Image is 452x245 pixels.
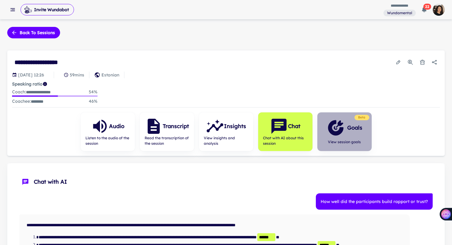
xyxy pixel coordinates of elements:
span: Read the transcription of the session [145,135,189,146]
button: Back to sessions [7,27,60,38]
span: Chat with AI [34,178,430,186]
svg: Coach/coachee ideal ratio of speaking is roughly 20:80. Mentor/mentee ideal ratio of speaking is ... [43,82,47,86]
span: Listen to the audio of the session [85,135,130,146]
button: TranscriptRead the transcription of the session [140,112,194,151]
p: 46 % [89,98,98,105]
button: Usage Statistics [405,57,416,68]
button: ChatChat with AI about this session [258,112,313,151]
p: Estonian [101,72,119,78]
img: photoURL [433,4,445,16]
p: Coachee : [12,98,43,105]
p: How well did the participants build rapport or trust? [321,198,428,205]
button: 22 [418,4,430,16]
h6: Audio [109,122,124,131]
button: Delete session [417,57,428,68]
h6: Transcript [163,122,189,131]
span: Chat with AI about this session [263,135,308,146]
h6: Chat [288,122,300,131]
button: Invite Wundabot [21,4,74,15]
span: You are a member of this workspace. Contact your workspace owner for assistance. [383,9,416,17]
p: Session date [18,72,44,78]
button: Share session [429,57,440,68]
button: InsightsView insights and analysis [199,112,253,151]
strong: Speaking ratio [12,81,43,87]
span: View session goals [327,139,362,145]
span: Beta [356,115,368,120]
button: Edit session [393,57,404,68]
span: 22 [423,4,431,10]
button: AudioListen to the audio of the session [81,112,135,151]
span: View insights and analysis [204,135,248,146]
span: Invite Wundabot to record a meeting [21,4,74,16]
p: 54 % [89,89,98,95]
button: GoalsView session goals [317,112,372,151]
span: Wundamental [385,10,415,16]
h6: Goals [347,124,362,132]
p: Coach : [12,89,51,95]
p: 59 mins [70,72,84,78]
h6: Insights [224,122,246,131]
